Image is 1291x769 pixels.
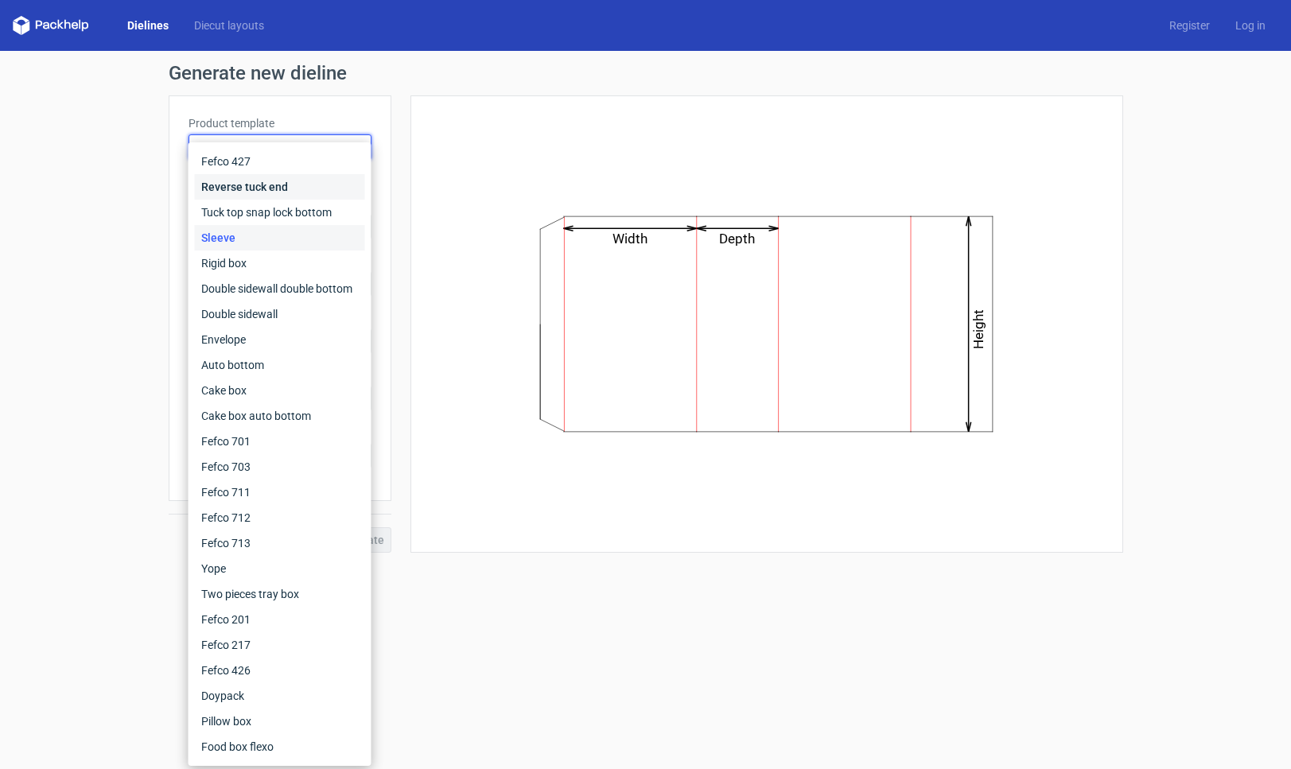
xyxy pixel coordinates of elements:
div: Sleeve [195,225,365,251]
div: Double sidewall [195,301,365,327]
h1: Generate new dieline [169,64,1123,83]
div: Fefco 711 [195,480,365,505]
div: Double sidewall double bottom [195,276,365,301]
div: Fefco 712 [195,505,365,530]
a: Log in [1223,17,1278,33]
text: Depth [719,231,755,247]
div: Cake box [195,378,365,403]
div: Envelope [195,327,365,352]
div: Reverse tuck end [195,174,365,200]
div: Two pieces tray box [195,581,365,607]
div: Fefco 427 [195,149,365,174]
div: Cake box auto bottom [195,403,365,429]
div: Yope [195,556,365,581]
span: Sleeve [196,139,352,155]
div: Food box flexo [195,734,365,759]
a: Dielines [115,17,181,33]
div: Fefco 426 [195,658,365,683]
div: Fefco 701 [195,429,365,454]
div: Fefco 703 [195,454,365,480]
text: Width [612,231,647,247]
a: Register [1157,17,1223,33]
label: Product template [189,115,371,131]
div: Doypack [195,683,365,709]
div: Pillow box [195,709,365,734]
div: Fefco 217 [195,632,365,658]
div: Fefco 201 [195,607,365,632]
a: Diecut layouts [181,17,277,33]
text: Height [970,309,986,349]
div: Rigid box [195,251,365,276]
div: Fefco 713 [195,530,365,556]
div: Auto bottom [195,352,365,378]
div: Tuck top snap lock bottom [195,200,365,225]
